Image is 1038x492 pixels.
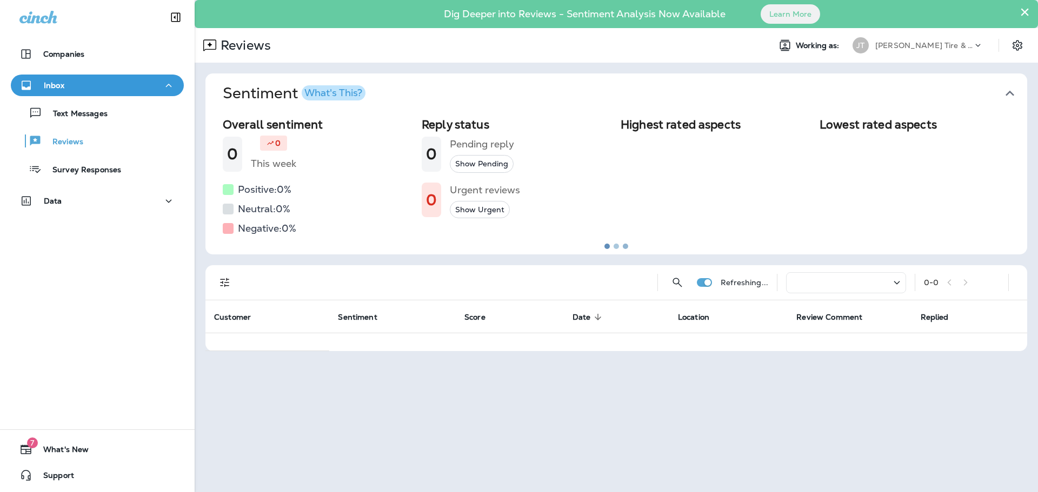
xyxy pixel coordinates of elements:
[11,75,184,96] button: Inbox
[11,43,184,65] button: Companies
[161,6,191,28] button: Collapse Sidebar
[43,50,84,58] p: Companies
[27,437,38,448] span: 7
[11,464,184,486] button: Support
[42,165,121,176] p: Survey Responses
[32,471,74,484] span: Support
[44,197,62,205] p: Data
[44,81,64,90] p: Inbox
[11,158,184,180] button: Survey Responses
[11,102,184,124] button: Text Messages
[42,137,83,147] p: Reviews
[11,439,184,460] button: 7What's New
[42,109,108,119] p: Text Messages
[11,190,184,212] button: Data
[11,130,184,152] button: Reviews
[32,445,89,458] span: What's New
